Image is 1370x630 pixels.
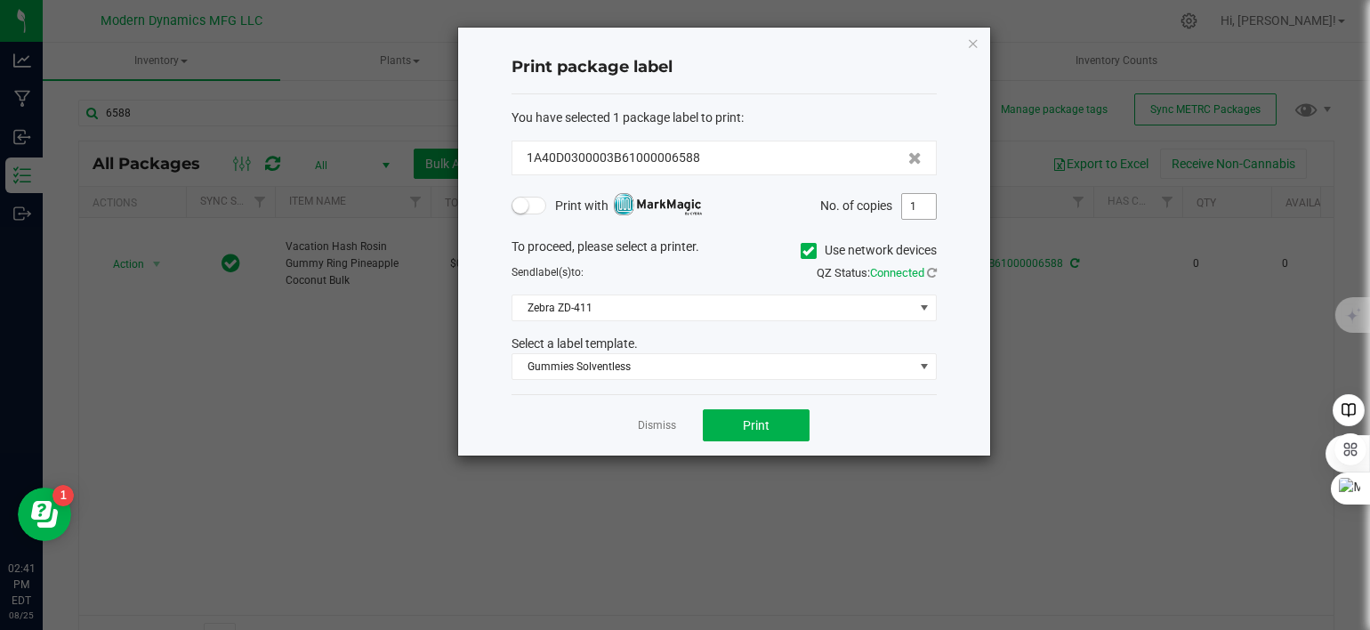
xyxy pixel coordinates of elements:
span: 1A40D0300003B61000006588 [527,149,700,167]
a: Dismiss [638,418,676,433]
div: : [512,109,937,127]
span: QZ Status: [817,266,937,279]
span: Send to: [512,266,584,279]
span: Connected [870,266,924,279]
div: Select a label template. [498,335,950,353]
div: To proceed, please select a printer. [498,238,950,264]
h4: Print package label [512,56,937,79]
span: Print [743,418,770,432]
span: You have selected 1 package label to print [512,110,741,125]
span: Print with [555,195,702,217]
label: Use network devices [801,241,937,260]
span: No. of copies [820,198,892,212]
img: mark_magic_cybra.png [613,193,702,215]
button: Print [703,409,810,441]
span: label(s) [536,266,571,279]
iframe: Resource center unread badge [52,485,74,506]
span: Gummies Solventless [512,354,914,379]
iframe: Resource center [18,488,71,541]
span: Zebra ZD-411 [512,295,914,320]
